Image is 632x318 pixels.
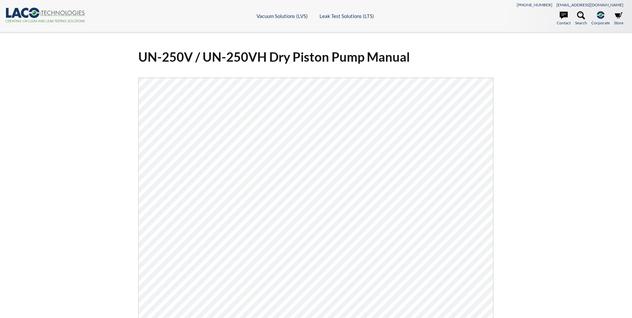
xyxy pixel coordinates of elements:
h1: UN-250V / UN-250VH Dry Piston Pump Manual [138,49,493,65]
a: Vacuum Solutions (LVS) [257,13,308,19]
a: [EMAIL_ADDRESS][DOMAIN_NAME] [556,2,623,7]
a: Store [614,11,623,26]
a: Contact [557,11,571,26]
a: Search [575,11,587,26]
a: [PHONE_NUMBER] [517,2,552,7]
a: Leak Test Solutions (LTS) [319,13,374,19]
span: Corporate [591,20,610,26]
